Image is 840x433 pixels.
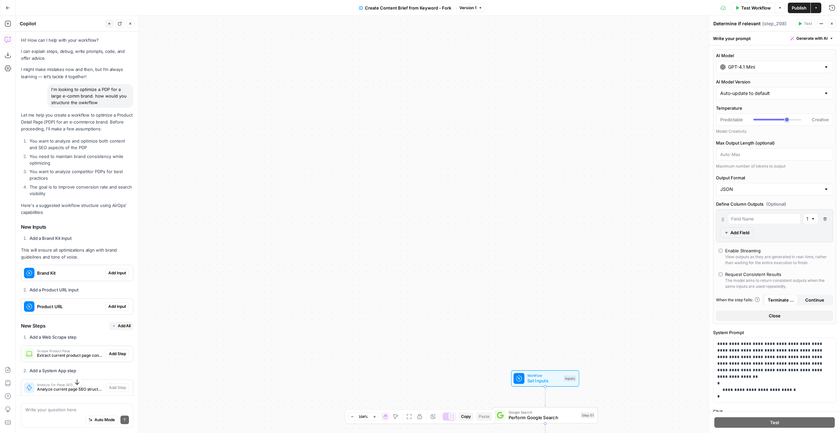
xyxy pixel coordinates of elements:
[21,247,133,261] p: This will ensure all optimizations align with brand guidelines and tone of voice.
[730,229,749,236] span: Add Field
[720,90,821,97] input: Auto-update to default
[788,34,836,43] button: Generate with AI
[47,84,133,108] div: I'm looking to optimize a PDP for a large e-comm brand. how would you structure the owkrflow
[580,412,595,419] div: Step 51
[37,303,103,310] span: Product URL
[719,272,723,276] input: Request Consistent ResultsThe model aims to return consistent outputs when the same inputs are us...
[716,310,833,321] button: Close
[716,297,760,303] a: When the step fails:
[106,350,129,358] button: Add Step
[806,216,808,222] input: Text
[716,128,833,134] div: Model Creativity
[768,297,794,303] span: Terminate Workflow
[109,385,126,391] span: Add Step
[720,116,743,123] span: Predictable
[355,3,455,13] button: Create Content Brief from Keyword - Fork
[728,64,821,70] input: Select a model
[716,163,833,169] div: Maximum number of tokens to output
[716,105,833,111] label: Temperature
[21,37,133,44] p: Hi! How can I help with your workflow?
[788,3,810,13] button: Publish
[716,79,833,85] label: AI Model Version
[527,377,561,384] span: Set Inputs
[86,416,118,424] button: Auto Mode
[719,249,723,253] input: Enable StreamingView outputs as they are generated in real-time, rather than waiting for the enti...
[456,4,485,12] button: Version 1
[725,247,761,254] div: Enable Streaming
[713,329,836,336] label: System Prompt
[37,383,103,386] span: Analyze On-Page SEO
[713,408,836,415] label: Chat
[109,322,133,330] button: Add All
[795,19,815,28] button: Test
[770,419,779,426] span: Test
[716,52,833,59] label: AI Model
[37,349,103,353] span: Scrape Product Page
[458,412,473,421] button: Copy
[461,414,471,420] span: Copy
[108,304,126,309] span: Add Input
[716,174,833,181] label: Output Format
[118,323,131,329] span: Add All
[804,21,812,27] span: Test
[21,322,133,330] h3: New Steps
[805,297,824,303] span: Continue
[798,295,832,305] button: Continue
[509,409,578,415] span: Google Search
[37,270,103,276] span: Brand Kit
[37,386,103,392] span: Analyze current page SEO structure
[741,5,771,11] span: Test Workflow
[720,227,754,238] button: Add Field
[720,151,829,158] input: Auto-Max
[716,140,833,146] label: Max Output Length (optional)
[714,417,835,428] button: Test
[725,271,781,278] div: Request Consistent Results
[106,383,129,392] button: Add Step
[21,223,133,231] h3: New Inputs
[28,153,133,166] li: You need to maintain brand consistency while optimizing
[493,370,598,387] div: WorkflowSet InputsInputs
[30,368,76,373] strong: Add a System App step
[716,201,833,207] label: Define Column Outputs
[792,5,807,11] span: Publish
[725,254,830,266] div: View outputs as they are generated in real-time, rather than waiting for the entire execution to ...
[21,202,133,216] p: Here's a suggested workflow structure using AirOps' capabilities:
[563,376,576,382] div: Inputs
[30,334,76,340] strong: Add a Web Scrape step
[493,407,598,423] div: Google SearchPerform Google SearchStep 51
[476,412,492,421] button: Paste
[94,417,115,423] span: Auto Mode
[479,414,490,420] span: Paste
[769,312,781,319] span: Close
[30,287,78,292] strong: Add a Product URL input
[713,20,761,27] textarea: Determine if relevant
[359,414,368,419] span: 104%
[725,278,830,289] div: The model aims to return consistent outputs when the same inputs are used repeatedly.
[21,48,133,62] p: I can explain steps, debug, write prompts, code, and offer advice.
[365,5,451,11] span: Create Content Brief from Keyword - Fork
[709,32,840,45] div: Write your prompt
[544,387,546,406] g: Edge from start to step_51
[37,353,103,358] span: Extract current product page content
[509,414,578,421] span: Perform Google Search
[459,5,476,11] span: Version 1
[720,186,821,193] input: JSON
[731,216,798,222] input: Field Name
[28,168,133,181] li: You want to analyze competitor PDPs for best practices
[766,201,786,207] span: (Optional)
[105,269,129,277] button: Add Input
[731,3,775,13] button: Test Workflow
[109,351,126,357] span: Add Step
[21,112,133,132] p: Let me help you create a workflow to optimize a Product Detail Page (PDP) for an e-commerce brand...
[28,138,133,151] li: You want to analyze and optimize both content and SEO aspects of the PDP
[796,35,828,41] span: Generate with AI
[762,20,787,27] span: ( step_208 )
[812,116,829,123] span: Creative
[28,184,133,197] li: The goal is to improve conversion rate and search visibility
[21,66,133,80] p: I might make mistakes now and then, but I’m always learning — let’s tackle it together!
[20,20,103,27] div: Copilot
[105,302,129,311] button: Add Input
[527,373,561,378] span: Workflow
[108,270,126,276] span: Add Input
